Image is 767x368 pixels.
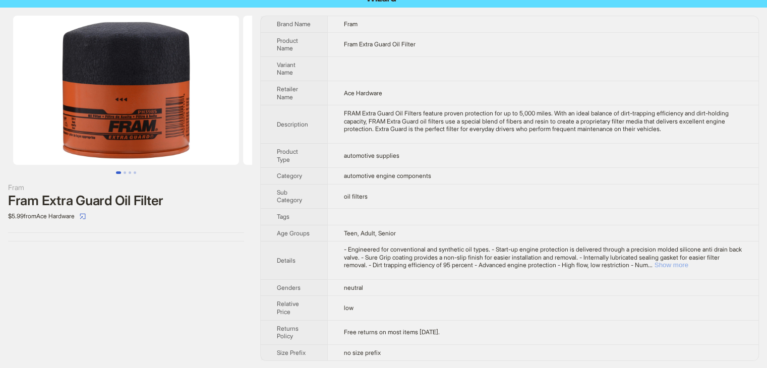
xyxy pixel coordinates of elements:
span: Product Type [277,148,298,163]
span: Fram [344,20,358,28]
span: automotive supplies [344,152,399,159]
span: oil filters [344,193,368,200]
div: $5.99 from Ace Hardware [8,208,244,224]
span: Tags [277,213,289,220]
div: FRAM Extra Guard Oil Filters feature proven protection for up to 5,000 miles. With an ideal balan... [344,109,742,133]
span: Brand Name [277,20,311,28]
span: Age Groups [277,229,310,237]
span: no size prefix [344,349,381,356]
button: Expand [655,261,688,269]
span: select [80,213,86,219]
div: Fram Extra Guard Oil Filter [8,193,244,208]
span: Category [277,172,302,179]
span: Returns Policy [277,325,299,340]
button: Go to slide 2 [124,171,126,174]
span: neutral [344,284,363,291]
img: Fram Extra Guard Oil Filter image 2 [243,16,469,165]
button: Go to slide 1 [116,171,121,174]
div: Fram [8,182,244,193]
span: Relative Price [277,300,299,316]
span: ... [648,261,653,269]
span: Genders [277,284,301,291]
span: Ace Hardware [344,89,382,97]
button: Go to slide 4 [134,171,136,174]
span: Sub Category [277,189,302,204]
button: Go to slide 3 [129,171,131,174]
span: Product Name [277,37,298,52]
span: Size Prefix [277,349,306,356]
span: Fram Extra Guard Oil Filter [344,40,416,48]
span: Teen, Adult, Senior [344,229,396,237]
span: Retailer Name [277,85,298,101]
span: Details [277,257,296,264]
span: Variant Name [277,61,296,77]
span: automotive engine components [344,172,431,179]
span: Free returns on most items [DATE]. [344,328,440,336]
span: - Engineered for conventional and synthetic oil types. - Start-up engine protection is delivered ... [344,246,742,269]
span: Description [277,120,308,128]
div: - Engineered for conventional and synthetic oil types. - Start-up engine protection is delivered ... [344,246,742,269]
img: Fram Extra Guard Oil Filter image 1 [13,16,239,165]
span: low [344,304,353,312]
